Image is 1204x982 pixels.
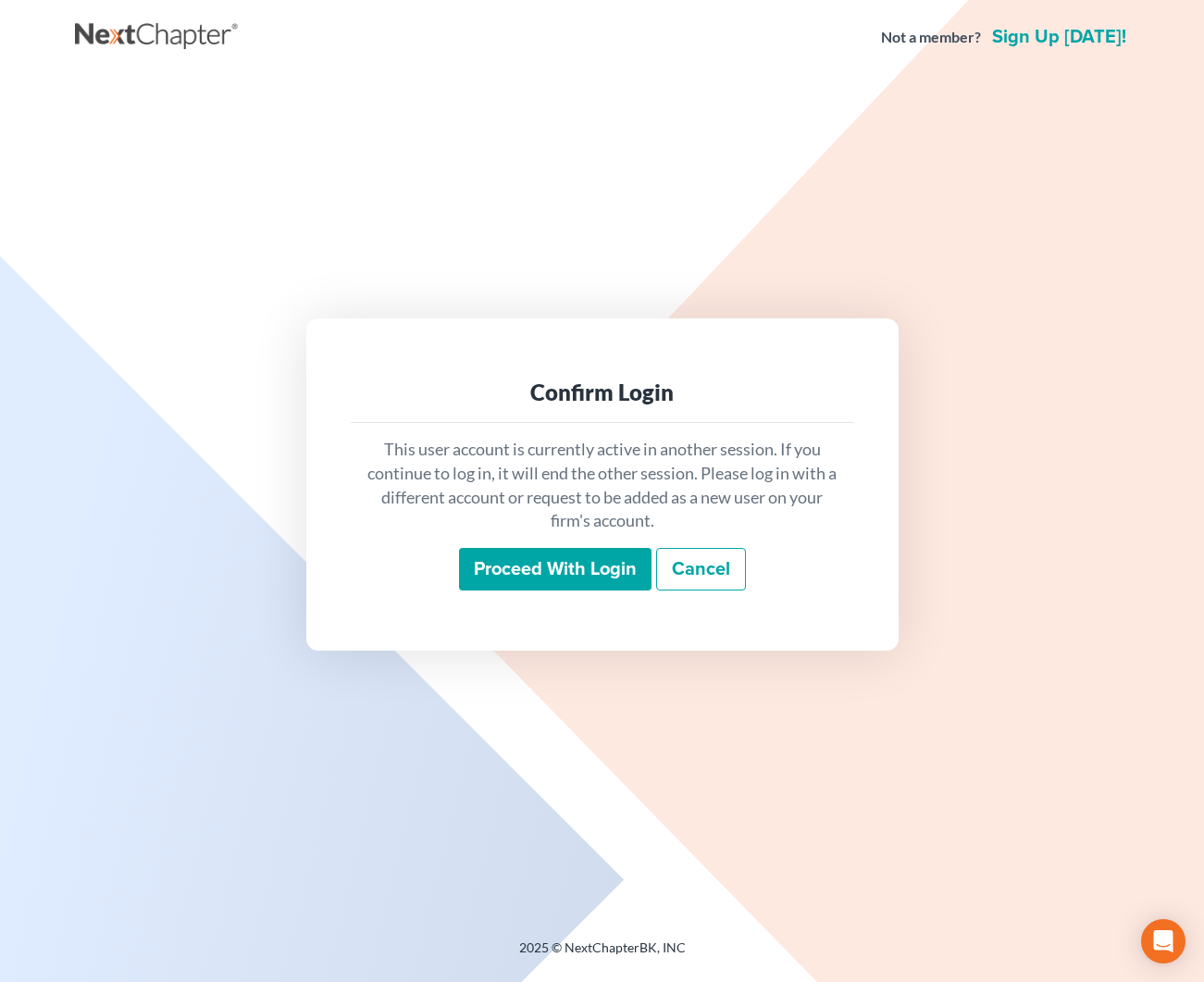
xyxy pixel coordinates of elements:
[881,27,981,48] strong: Not a member?
[75,938,1130,972] div: 2025 © NextChapterBK, INC
[988,28,1130,46] a: Sign up [DATE]!
[459,548,652,590] input: Proceed with login
[656,548,746,590] a: Cancel
[366,438,839,533] p: This user account is currently active in another session. If you continue to log in, it will end ...
[366,378,839,407] div: Confirm Login
[1141,919,1185,963] div: Open Intercom Messenger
